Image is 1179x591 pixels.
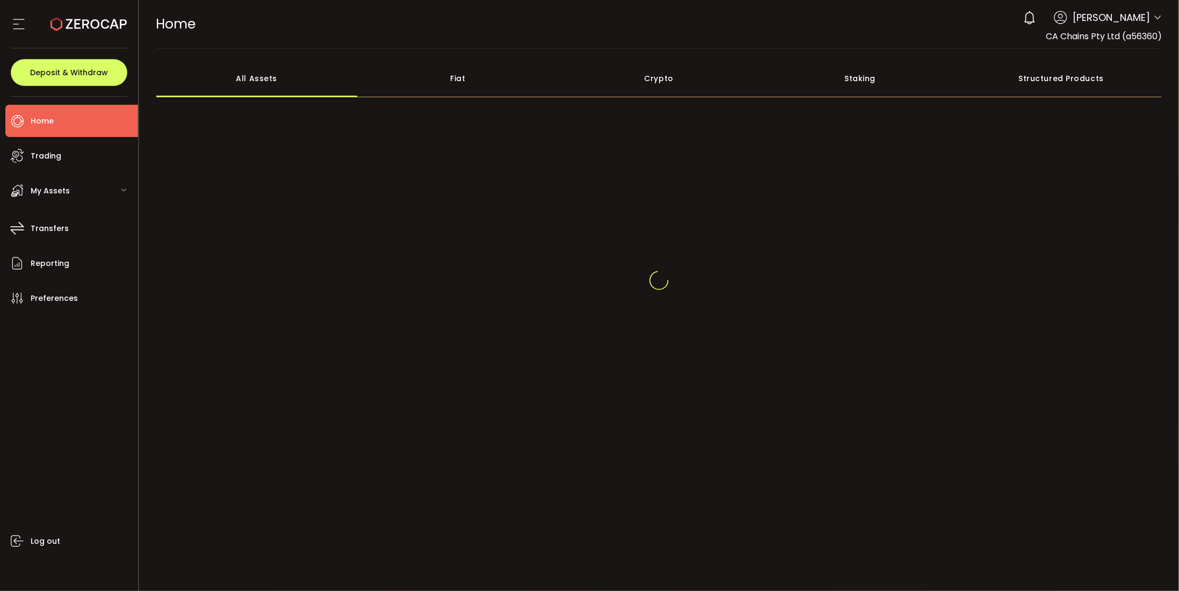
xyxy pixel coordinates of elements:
[156,15,196,33] span: Home
[961,60,1162,97] div: Structured Products
[31,183,70,199] span: My Assets
[31,291,78,306] span: Preferences
[559,60,760,97] div: Crypto
[31,113,54,129] span: Home
[1046,30,1162,42] span: CA Chains Pty Ltd (a56360)
[156,60,358,97] div: All Assets
[31,148,61,164] span: Trading
[31,221,69,236] span: Transfers
[31,534,60,549] span: Log out
[760,60,961,97] div: Staking
[357,60,559,97] div: Fiat
[31,256,69,271] span: Reporting
[30,69,108,76] span: Deposit & Withdraw
[11,59,127,86] button: Deposit & Withdraw
[1073,10,1150,25] span: [PERSON_NAME]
